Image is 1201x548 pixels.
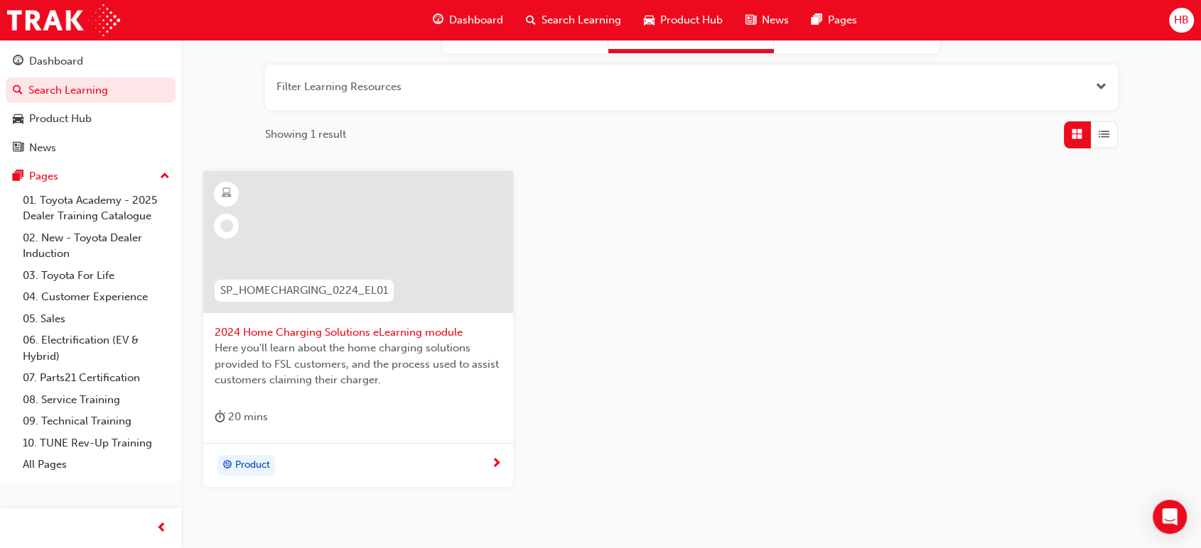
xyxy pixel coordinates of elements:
span: car-icon [644,11,655,29]
a: 04. Customer Experience [17,286,176,308]
span: learningResourceType_ELEARNING-icon [222,185,232,203]
div: Product Hub [29,111,92,127]
span: search-icon [526,11,536,29]
a: 07. Parts21 Certification [17,367,176,389]
span: target-icon [222,456,232,475]
div: 20 mins [215,408,268,426]
span: Showing 1 result [265,126,346,143]
span: car-icon [13,113,23,126]
span: search-icon [13,84,23,97]
a: All Pages [17,454,176,476]
span: 2024 Home Charging Solutions eLearning module [215,324,502,341]
span: guage-icon [433,11,443,29]
span: guage-icon [13,55,23,68]
span: Here you'll learn about the home charging solutions provided to FSL customers, and the process us... [215,340,502,388]
a: guage-iconDashboard [421,6,515,35]
a: Dashboard [6,48,176,75]
a: Product Hub [6,106,176,132]
span: Search Learning [542,12,621,28]
span: Product [235,457,270,473]
button: HB [1169,8,1194,33]
span: List [1099,126,1109,143]
button: Pages [6,163,176,190]
div: Pages [29,168,58,185]
span: prev-icon [156,520,167,537]
div: Dashboard [29,53,83,70]
span: news-icon [13,142,23,155]
div: News [29,140,56,156]
span: Product Hub [660,12,723,28]
img: Trak [7,4,120,36]
a: 02. New - Toyota Dealer Induction [17,227,176,265]
span: SP_HOMECHARGING_0224_EL01 [220,283,388,299]
div: Open Intercom Messenger [1153,500,1187,534]
a: 09. Technical Training [17,410,176,432]
span: news-icon [745,11,756,29]
span: up-icon [160,168,170,186]
span: learningRecordVerb_NONE-icon [220,219,233,232]
a: 05. Sales [17,308,176,330]
span: next-icon [491,458,502,471]
button: DashboardSearch LearningProduct HubNews [6,45,176,163]
a: SP_HOMECHARGING_0224_EL012024 Home Charging Solutions eLearning moduleHere you'll learn about the... [203,171,513,488]
span: pages-icon [812,11,822,29]
span: Pages [828,12,857,28]
a: 01. Toyota Academy - 2025 Dealer Training Catalogue [17,190,176,227]
a: News [6,135,176,161]
a: pages-iconPages [800,6,868,35]
a: 10. TUNE Rev-Up Training [17,432,176,454]
a: 03. Toyota For Life [17,265,176,287]
span: HB [1174,12,1189,28]
span: duration-icon [215,408,225,426]
span: Grid [1072,126,1082,143]
span: News [762,12,789,28]
a: 06. Electrification (EV & Hybrid) [17,329,176,367]
a: search-iconSearch Learning [515,6,632,35]
a: 08. Service Training [17,389,176,411]
span: pages-icon [13,170,23,183]
a: news-iconNews [734,6,800,35]
a: car-iconProduct Hub [632,6,734,35]
button: Open the filter [1096,79,1106,95]
a: Search Learning [6,77,176,104]
span: Dashboard [449,12,503,28]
